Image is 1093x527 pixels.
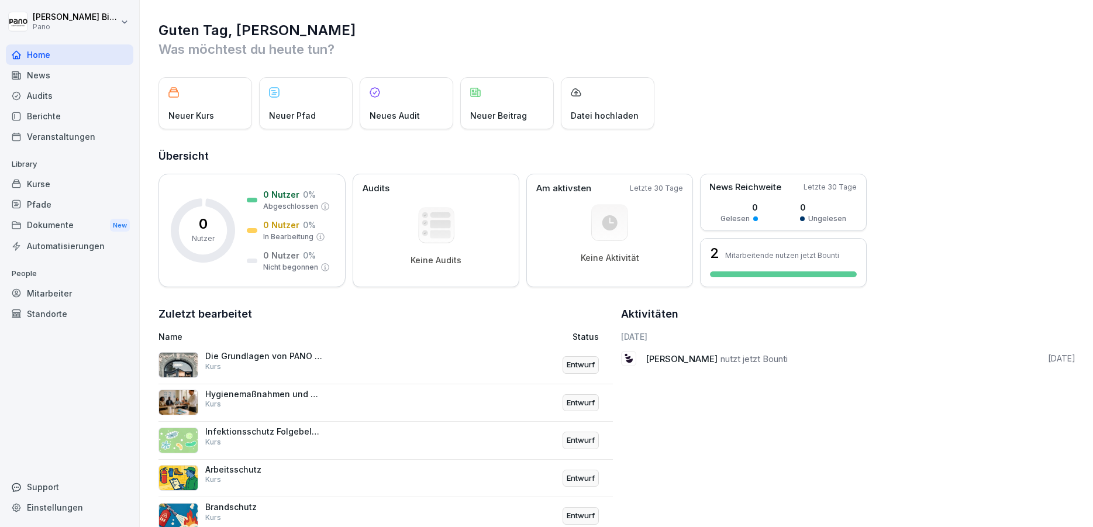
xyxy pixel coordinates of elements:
[6,304,133,324] a: Standorte
[567,510,595,522] p: Entwurf
[158,306,613,322] h2: Zuletzt bearbeitet
[581,253,639,263] p: Keine Aktivität
[303,249,316,261] p: 0 %
[269,109,316,122] p: Neuer Pfad
[205,426,322,437] p: Infektionsschutz Folgebelehrung (nach §43 IfSG)
[263,249,299,261] p: 0 Nutzer
[205,399,221,409] p: Kurs
[6,283,133,304] a: Mitarbeiter
[370,109,420,122] p: Neues Audit
[158,21,1075,40] h1: Guten Tag, [PERSON_NAME]
[567,397,595,409] p: Entwurf
[567,473,595,484] p: Entwurf
[263,201,318,212] p: Abgeschlossen
[6,106,133,126] a: Berichte
[303,188,316,201] p: 0 %
[6,215,133,236] div: Dokumente
[33,12,118,22] p: [PERSON_NAME] Bieg
[411,255,461,266] p: Keine Audits
[158,460,613,498] a: ArbeitsschutzKursEntwurf
[158,422,613,460] a: Infektionsschutz Folgebelehrung (nach §43 IfSG)KursEntwurf
[573,330,599,343] p: Status
[567,359,595,371] p: Entwurf
[6,264,133,283] p: People
[6,126,133,147] a: Veranstaltungen
[205,437,221,447] p: Kurs
[6,215,133,236] a: DokumenteNew
[720,201,758,213] p: 0
[110,219,130,232] div: New
[709,181,781,194] p: News Reichweite
[303,219,316,231] p: 0 %
[205,361,221,372] p: Kurs
[205,389,322,399] p: Hygienemaßnahmen und Sicherheitsprotokolle bei PANO
[567,435,595,446] p: Entwurf
[158,428,198,453] img: tgff07aey9ahi6f4hltuk21p.png
[621,306,678,322] h2: Aktivitäten
[158,40,1075,58] p: Was möchtest du heute tun?
[536,182,591,195] p: Am aktivsten
[205,474,221,485] p: Kurs
[571,109,639,122] p: Datei hochladen
[800,201,846,213] p: 0
[168,109,214,122] p: Neuer Kurs
[646,353,718,364] span: [PERSON_NAME]
[720,353,788,364] span: nutzt jetzt Bounti
[6,477,133,497] div: Support
[720,213,750,224] p: Gelesen
[470,109,527,122] p: Neuer Beitrag
[6,65,133,85] a: News
[158,330,443,343] p: Name
[199,217,208,231] p: 0
[263,188,299,201] p: 0 Nutzer
[158,465,198,491] img: bgsrfyvhdm6180ponve2jajk.png
[6,174,133,194] a: Kurse
[6,155,133,174] p: Library
[6,236,133,256] a: Automatisierungen
[205,502,322,512] p: Brandschutz
[33,23,118,31] p: Pano
[363,182,389,195] p: Audits
[158,346,613,384] a: Die Grundlagen von PANO - Brot & KaffeeKursEntwurf
[630,183,683,194] p: Letzte 30 Tage
[158,352,198,378] img: i5ku8huejusdnph52mw20wcr.png
[6,85,133,106] a: Audits
[621,330,1075,343] h6: [DATE]
[804,182,857,192] p: Letzte 30 Tage
[6,497,133,518] a: Einstellungen
[158,384,613,422] a: Hygienemaßnahmen und Sicherheitsprotokolle bei PANOKursEntwurf
[158,390,198,415] img: hpselj1a0x6drsv8ua7zjtev.png
[710,246,719,260] h3: 2
[6,194,133,215] a: Pfade
[263,219,299,231] p: 0 Nutzer
[205,512,221,523] p: Kurs
[6,44,133,65] a: Home
[192,233,215,244] p: Nutzer
[1048,353,1075,364] p: [DATE]
[158,148,1075,164] h2: Übersicht
[263,262,318,273] p: Nicht begonnen
[808,213,846,224] p: Ungelesen
[205,351,322,361] p: Die Grundlagen von PANO - Brot & Kaffee
[725,251,839,260] p: Mitarbeitende nutzen jetzt Bounti
[205,464,322,475] p: Arbeitsschutz
[263,232,313,242] p: In Bearbeitung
